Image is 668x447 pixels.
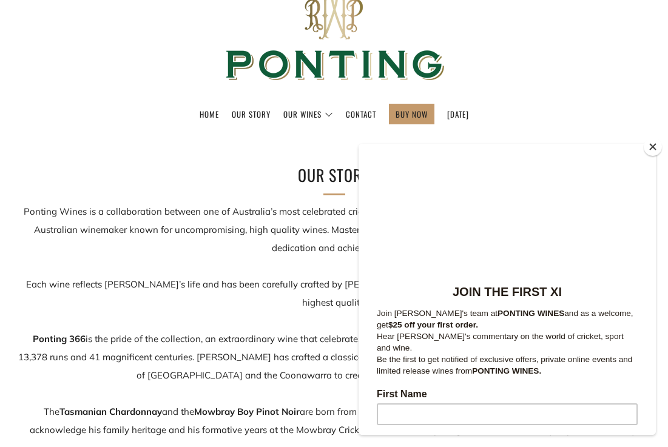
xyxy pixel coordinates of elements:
[18,296,279,311] label: Last Name
[134,163,535,188] h2: Our Story
[644,138,662,156] button: Close
[283,104,333,124] a: Our Wines
[18,347,279,361] label: Email
[346,104,376,124] a: Contact
[18,164,279,187] p: Join [PERSON_NAME]'s team at and as a welcome, get
[33,333,86,344] strong: Ponting 366
[30,176,120,186] strong: $25 off your first order.
[113,223,183,232] strong: PONTING WINES.
[232,104,271,124] a: Our Story
[18,210,279,233] p: Be the first to get notified of exclusive offers, private online events and limited release wines...
[94,141,203,155] strong: JOIN THE FIRST XI
[18,245,279,260] label: First Name
[18,398,279,420] input: Subscribe
[447,104,469,124] a: [DATE]
[139,165,206,174] strong: PONTING WINES
[200,104,219,124] a: Home
[396,104,428,124] a: BUY NOW
[59,406,162,417] strong: Tasmanian Chardonnay
[18,187,279,210] p: Hear [PERSON_NAME]'s commentary on the world of cricket, sport and wine.
[194,406,300,417] strong: Mowbray Boy Pinot Noir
